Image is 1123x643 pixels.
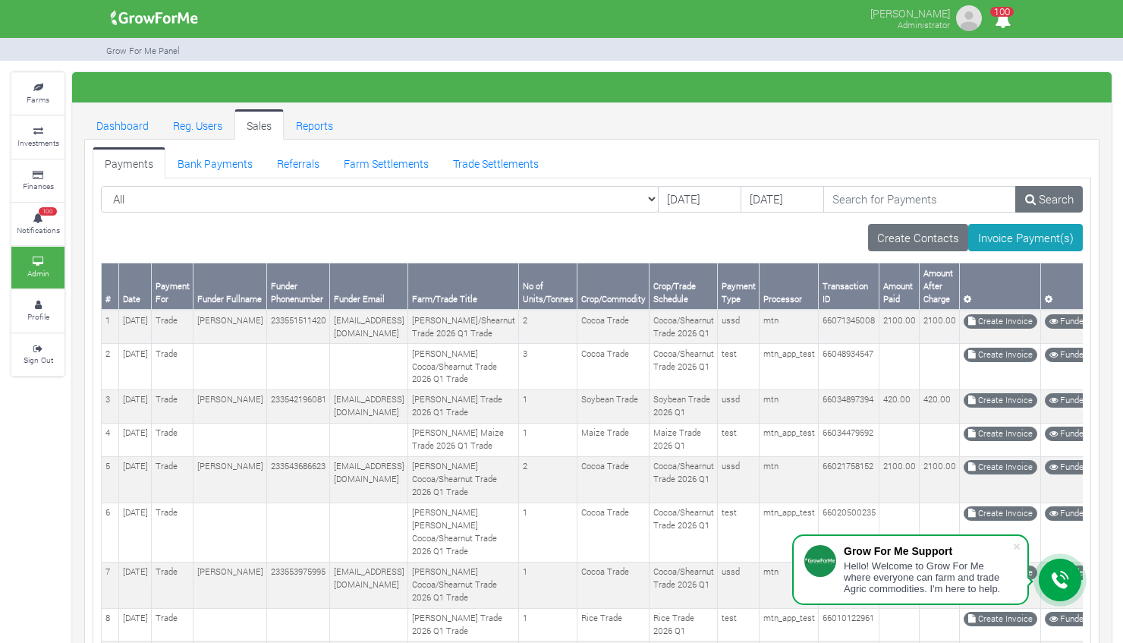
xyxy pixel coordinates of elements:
[152,608,193,641] td: Trade
[11,334,64,376] a: Sign Out
[408,423,519,456] td: [PERSON_NAME] Maize Trade 2026 Q1 Trade
[964,348,1037,362] a: Create Invoice
[152,310,193,343] td: Trade
[964,460,1037,474] a: Create Invoice
[106,45,180,56] small: Grow For Me Panel
[102,608,119,641] td: 8
[1045,612,1091,626] a: Funder
[823,186,1017,213] input: Search for Payments
[964,393,1037,408] a: Create Invoice
[964,427,1037,441] a: Create Invoice
[577,310,650,343] td: Cocoa Trade
[102,503,119,562] td: 6
[954,3,984,33] img: growforme image
[819,310,879,343] td: 66071345008
[234,109,284,140] a: Sales
[441,147,551,178] a: Trade Settlements
[39,207,57,216] span: 100
[265,147,332,178] a: Referrals
[102,344,119,390] td: 2
[408,456,519,503] td: [PERSON_NAME] Cocoa/Shearnut Trade 2026 Q1 Trade
[102,562,119,608] td: 7
[11,290,64,332] a: Profile
[152,263,193,310] th: Payment For
[17,137,59,148] small: Investments
[964,314,1037,329] a: Create Invoice
[267,456,330,503] td: 233543686623
[879,310,920,343] td: 2100.00
[102,423,119,456] td: 4
[577,344,650,390] td: Cocoa Trade
[408,503,519,562] td: [PERSON_NAME] [PERSON_NAME] Cocoa/Shearnut Trade 2026 Q1 Trade
[152,344,193,390] td: Trade
[760,389,819,423] td: mtn
[920,389,960,423] td: 420.00
[330,263,408,310] th: Funder Email
[119,562,152,608] td: [DATE]
[332,147,441,178] a: Farm Settlements
[718,344,760,390] td: test
[650,263,718,310] th: Crop/Trade Schedule
[718,310,760,343] td: ussd
[102,263,119,310] th: #
[152,503,193,562] td: Trade
[119,344,152,390] td: [DATE]
[879,456,920,503] td: 2100.00
[920,263,960,310] th: Amount After Charge
[760,344,819,390] td: mtn_app_test
[868,224,969,251] a: Create Contacts
[844,560,1012,594] div: Hello! Welcome to Grow For Me where everyone can farm and trade Agric commodities. I'm here to help.
[119,310,152,343] td: [DATE]
[519,608,577,641] td: 1
[330,310,408,343] td: [EMAIL_ADDRESS][DOMAIN_NAME]
[650,389,718,423] td: Soybean Trade 2026 Q1
[152,456,193,503] td: Trade
[1045,506,1091,521] a: Funder
[577,503,650,562] td: Cocoa Trade
[650,423,718,456] td: Maize Trade 2026 Q1
[920,310,960,343] td: 2100.00
[161,109,234,140] a: Reg. Users
[11,116,64,158] a: Investments
[718,456,760,503] td: ussd
[330,389,408,423] td: [EMAIL_ADDRESS][DOMAIN_NAME]
[193,310,267,343] td: [PERSON_NAME]
[119,503,152,562] td: [DATE]
[93,147,165,178] a: Payments
[11,203,64,245] a: 100 Notifications
[152,423,193,456] td: Trade
[760,562,819,608] td: mtn
[330,456,408,503] td: [EMAIL_ADDRESS][DOMAIN_NAME]
[27,268,49,279] small: Admin
[330,562,408,608] td: [EMAIL_ADDRESS][DOMAIN_NAME]
[650,503,718,562] td: Cocoa/Shearnut Trade 2026 Q1
[1045,348,1091,362] a: Funder
[519,456,577,503] td: 2
[650,344,718,390] td: Cocoa/Shearnut Trade 2026 Q1
[11,160,64,202] a: Finances
[519,310,577,343] td: 2
[152,562,193,608] td: Trade
[718,263,760,310] th: Payment Type
[1045,393,1091,408] a: Funder
[102,389,119,423] td: 3
[519,423,577,456] td: 1
[718,389,760,423] td: ussd
[267,263,330,310] th: Funder Phonenumber
[17,225,60,235] small: Notifications
[718,608,760,641] td: test
[577,456,650,503] td: Cocoa Trade
[898,19,950,30] small: Administrator
[964,612,1037,626] a: Create Invoice
[27,94,49,105] small: Farms
[658,186,741,213] input: DD/MM/YYYY
[718,503,760,562] td: test
[1045,427,1091,441] a: Funder
[119,608,152,641] td: [DATE]
[718,423,760,456] td: test
[577,562,650,608] td: Cocoa Trade
[519,562,577,608] td: 1
[819,456,879,503] td: 66021758152
[119,423,152,456] td: [DATE]
[519,263,577,310] th: No of Units/Tonnes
